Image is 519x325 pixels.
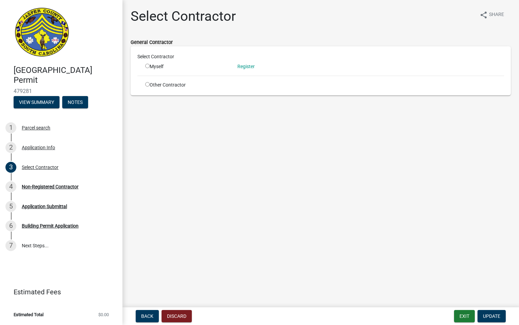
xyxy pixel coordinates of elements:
[14,96,60,108] button: View Summary
[478,310,506,322] button: Update
[141,313,153,319] span: Back
[22,165,58,170] div: Select Contractor
[14,312,44,317] span: Estimated Total
[14,100,60,105] wm-modal-confirm: Summary
[5,201,16,212] div: 5
[5,220,16,231] div: 6
[14,7,70,58] img: Jasper County, South Carolina
[62,96,88,108] button: Notes
[454,310,475,322] button: Exit
[136,310,159,322] button: Back
[131,8,236,25] h1: Select Contractor
[237,64,255,69] a: Register
[480,11,488,19] i: share
[14,65,117,85] h4: [GEOGRAPHIC_DATA] Permit
[22,204,67,209] div: Application Submittal
[483,313,500,319] span: Update
[237,64,255,69] wm-modal-confirm: Register Contractor
[145,63,227,70] div: Myself
[22,145,55,150] div: Application Info
[5,181,16,192] div: 4
[14,88,109,94] span: 479281
[5,142,16,153] div: 2
[5,240,16,251] div: 7
[131,40,173,45] label: General Contractor
[62,100,88,105] wm-modal-confirm: Notes
[489,11,504,19] span: Share
[132,53,509,60] div: Select Contractor
[98,312,109,317] span: $0.00
[140,81,232,89] div: Other Contractor
[22,184,79,189] div: Non-Registered Contractor
[5,285,112,299] a: Estimated Fees
[5,162,16,173] div: 3
[22,125,50,130] div: Parcel search
[474,8,509,21] button: shareShare
[5,122,16,133] div: 1
[22,223,79,228] div: Building Permit Application
[162,310,192,322] button: Discard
